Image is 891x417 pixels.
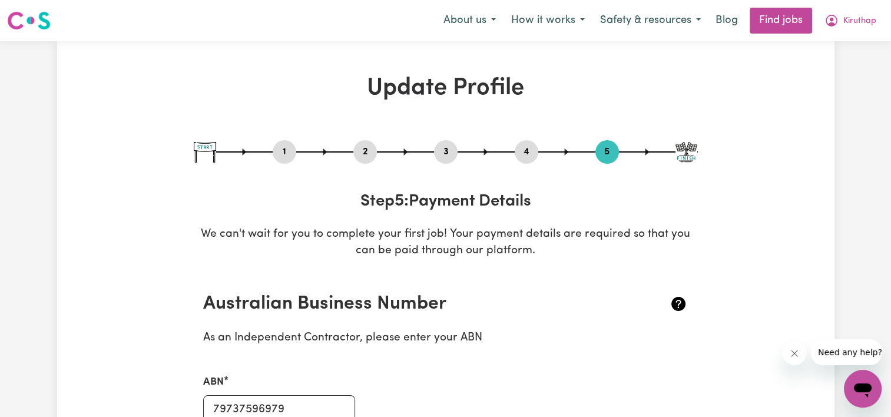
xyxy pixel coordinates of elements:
iframe: Message from company [811,339,882,365]
button: How it works [504,8,592,33]
button: Go to step 3 [434,144,458,160]
p: We can't wait for you to complete your first job! Your payment details are required so that you c... [194,226,698,260]
button: Go to step 4 [515,144,538,160]
button: Go to step 5 [595,144,619,160]
button: Go to step 1 [273,144,296,160]
button: Go to step 2 [353,144,377,160]
iframe: Close message [783,342,806,365]
img: Careseekers logo [7,10,51,31]
button: Safety & resources [592,8,708,33]
span: Need any help? [7,8,71,18]
a: Blog [708,8,745,34]
h1: Update Profile [194,74,698,102]
button: My Account [817,8,884,33]
h2: Australian Business Number [203,293,608,315]
label: ABN [203,375,224,390]
p: As an Independent Contractor, please enter your ABN [203,330,688,347]
iframe: Button to launch messaging window [844,370,882,408]
span: Kiruthap [843,15,876,28]
a: Find jobs [750,8,812,34]
a: Careseekers logo [7,7,51,34]
h3: Step 5 : Payment Details [194,192,698,212]
button: About us [436,8,504,33]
